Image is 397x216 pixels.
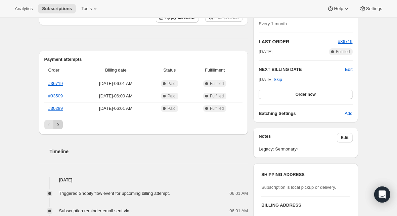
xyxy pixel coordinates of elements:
button: #36719 [338,38,352,45]
span: 06:01 AM [229,208,248,214]
span: Legacy: Sermonary+ [259,146,352,153]
a: #33509 [48,93,63,98]
button: Edit [337,133,353,142]
h2: NEXT BILLING DATE [259,66,345,73]
span: Fulfilled [210,106,224,111]
h3: BILLING ADDRESS [261,202,350,209]
span: [DATE] · [259,77,282,82]
span: Fulfilled [210,93,224,99]
span: [DATE] · 06:01 AM [84,80,148,87]
span: Paid [168,93,176,99]
nav: Pagination [44,120,243,129]
span: Triggered Shopify flow event for upcoming billing attempt. [59,191,170,196]
button: Edit [345,66,352,73]
span: Help [334,6,343,11]
button: Next [53,120,63,129]
span: Paid [168,81,176,86]
span: [DATE] [259,48,272,55]
span: Tools [81,6,92,11]
h3: Notes [259,133,337,142]
h4: [DATE] [39,177,248,183]
button: Add [341,108,356,119]
span: Status [152,67,187,74]
h2: LAST ORDER [259,38,338,45]
h2: Payment attempts [44,56,243,63]
h2: Timeline [50,148,248,155]
button: Settings [355,4,386,13]
button: Help [323,4,354,13]
span: Subscriptions [42,6,72,11]
span: Edit [341,135,349,140]
button: Skip [270,74,286,85]
span: [DATE] · 06:01 AM [84,105,148,112]
a: #36719 [48,81,63,86]
span: Order now [296,92,316,97]
button: Subscriptions [38,4,76,13]
span: Skip [274,76,282,83]
div: Open Intercom Messenger [374,186,390,203]
span: Add [345,110,352,117]
span: Fulfilled [210,81,224,86]
span: Analytics [15,6,33,11]
h3: SHIPPING ADDRESS [261,171,350,178]
th: Order [44,63,82,78]
span: Fulfilled [336,49,350,54]
a: #30289 [48,106,63,111]
span: Settings [366,6,382,11]
button: Analytics [11,4,37,13]
span: Subscription reminder email sent via . [59,208,132,213]
span: Paid [168,106,176,111]
span: 06:01 AM [229,190,248,197]
h6: Batching Settings [259,110,345,117]
a: #36719 [338,39,352,44]
span: [DATE] · 06:00 AM [84,93,148,99]
button: Order now [259,90,352,99]
span: Fulfillment [191,67,238,74]
span: Subscription is local pickup or delivery. [261,185,336,190]
button: Tools [77,4,102,13]
span: Billing date [84,67,148,74]
span: Every 1 month [259,21,287,26]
